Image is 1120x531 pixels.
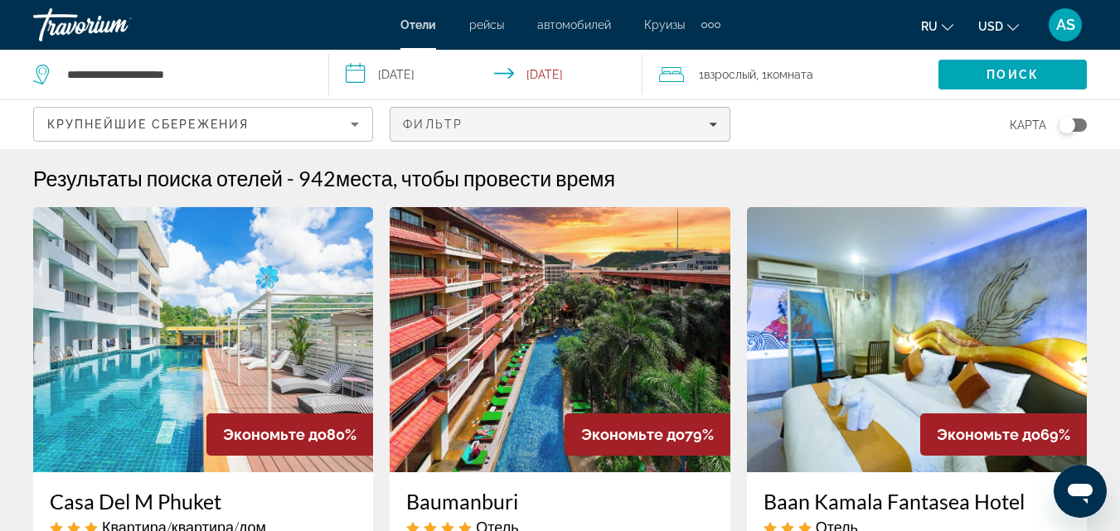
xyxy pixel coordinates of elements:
span: , 1 [756,63,813,86]
span: 1 [699,63,756,86]
a: рейсы [469,18,504,31]
button: Select check in and out date [329,50,642,99]
button: Change currency [978,14,1019,38]
a: Travorium [33,3,199,46]
button: Search [938,60,1087,89]
h2: 942 [298,166,615,191]
span: Экономьте до [937,426,1040,443]
input: Search hotel destination [65,62,303,87]
a: Отели [400,18,436,31]
iframe: Кнопка запуска окна обмена сообщениями [1054,465,1107,518]
span: Поиск [987,68,1039,81]
div: 69% [920,413,1087,456]
span: USD [978,20,1003,33]
span: Экономьте до [223,426,327,443]
a: Casa Del M Phuket [50,489,356,514]
span: карта [1010,113,1046,137]
button: Travelers: 1 adult, 0 children [642,50,938,99]
div: 80% [206,413,373,456]
img: Baan Kamala Fantasea Hotel [747,207,1087,472]
a: автомобилей [537,18,611,31]
img: Casa Del M Phuket [33,207,373,472]
button: Toggle map [1046,118,1087,133]
span: - [287,166,294,191]
span: Фильтр [403,118,463,131]
mat-select: Sort by [47,114,359,134]
span: AS [1056,17,1075,33]
a: Baan Kamala Fantasea Hotel [764,489,1070,514]
a: Круизы [644,18,685,31]
span: Экономьте до [581,426,685,443]
h1: Результаты поиска отелей [33,166,283,191]
img: Baumanburi [390,207,730,472]
a: Baumanburi [406,489,713,514]
span: места, чтобы провести время [336,166,615,191]
button: Extra navigation items [701,12,720,38]
button: Filters [390,107,730,142]
span: Взрослый [704,68,756,81]
span: ru [921,20,938,33]
button: User Menu [1044,7,1087,42]
span: Крупнейшие сбережения [47,118,249,131]
div: 79% [565,413,730,456]
button: Change language [921,14,953,38]
span: Комната [767,68,813,81]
